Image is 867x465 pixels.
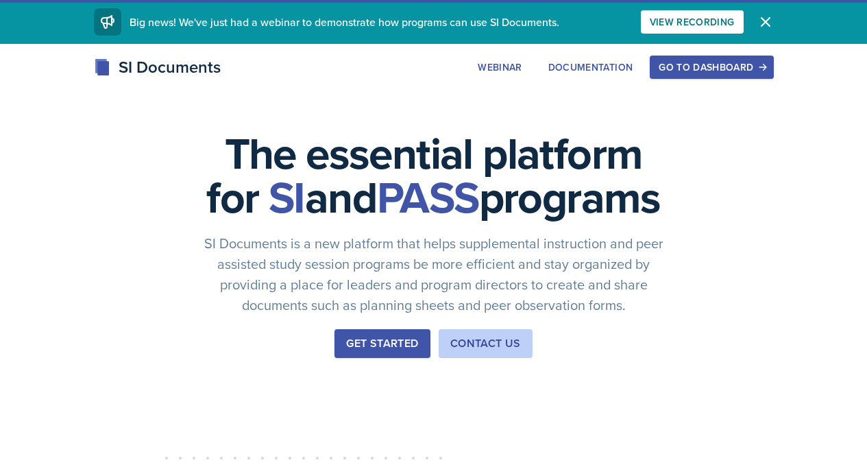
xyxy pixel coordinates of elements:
[539,56,642,79] button: Documentation
[659,62,764,73] div: Go to Dashboard
[334,329,430,358] button: Get Started
[439,329,533,358] button: Contact Us
[450,335,521,352] div: Contact Us
[130,14,559,29] span: Big news! We've just had a webinar to demonstrate how programs can use SI Documents.
[346,335,418,352] div: Get Started
[469,56,530,79] button: Webinar
[650,56,773,79] button: Go to Dashboard
[478,62,522,73] div: Webinar
[650,16,735,27] div: View Recording
[94,55,221,80] div: SI Documents
[641,10,744,34] button: View Recording
[548,62,633,73] div: Documentation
